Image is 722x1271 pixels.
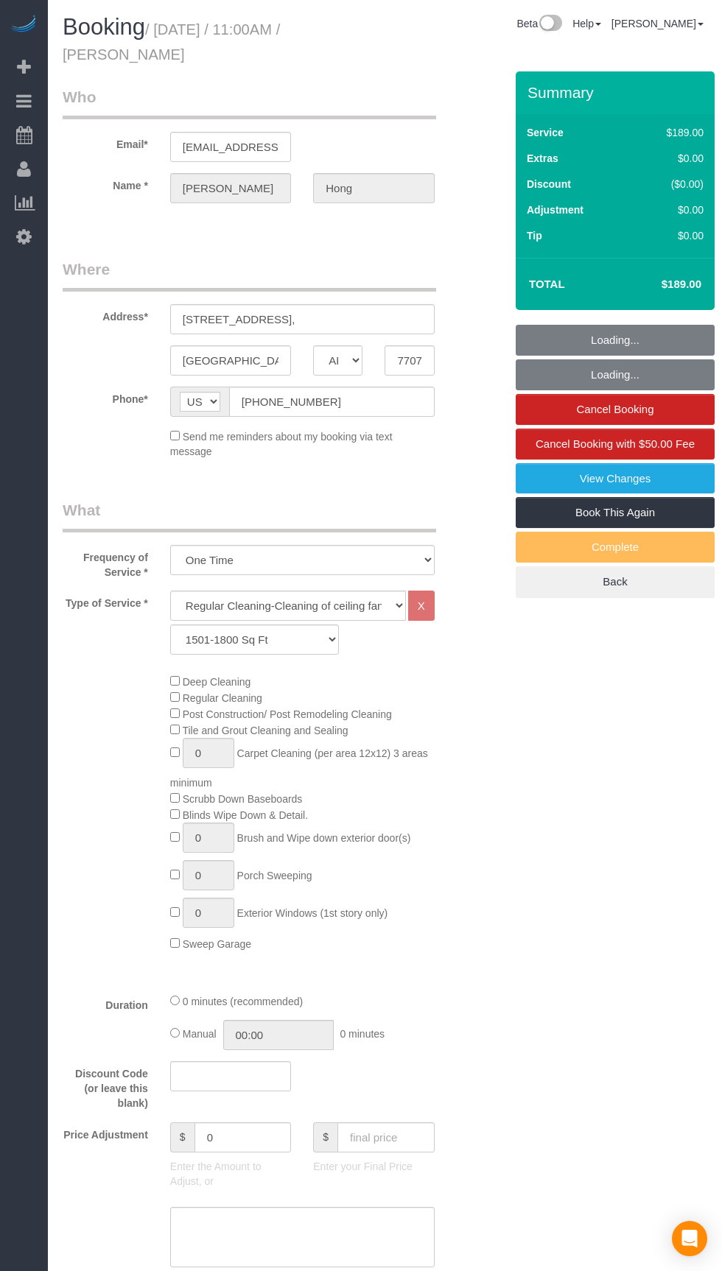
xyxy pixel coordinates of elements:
[635,203,704,217] div: $0.00
[611,18,704,29] a: [PERSON_NAME]
[183,692,262,704] span: Regular Cleaning
[52,545,159,580] label: Frequency of Service *
[183,708,392,720] span: Post Construction/ Post Remodeling Cleaning
[237,832,411,844] span: Brush and Wipe down exterior door(s)
[183,996,303,1007] span: 0 minutes (recommended)
[63,14,145,40] span: Booking
[572,18,601,29] a: Help
[516,497,715,528] a: Book This Again
[182,725,348,736] span: Tile and Grout Cleaning and Sealing
[237,870,312,881] span: Porch Sweeping
[52,1122,159,1142] label: Price Adjustment
[63,21,280,63] small: / [DATE] / 11:00AM / [PERSON_NAME]
[52,132,159,152] label: Email*
[52,1061,159,1110] label: Discount Code (or leave this blank)
[313,1159,434,1174] p: Enter your Final Price
[527,177,571,191] label: Discount
[516,566,715,597] a: Back
[183,809,308,821] span: Blinds Wipe Down & Detail.
[183,1028,217,1040] span: Manual
[635,151,704,166] div: $0.00
[183,676,251,688] span: Deep Cleaning
[170,345,291,376] input: City*
[527,228,542,243] label: Tip
[170,173,291,203] input: First Name*
[527,203,583,217] label: Adjustment
[52,387,159,406] label: Phone*
[528,84,707,101] h3: Summary
[672,1221,707,1256] div: Open Intercom Messenger
[516,463,715,494] a: View Changes
[52,304,159,324] label: Address*
[313,1122,337,1152] span: $
[527,151,558,166] label: Extras
[516,429,715,460] a: Cancel Booking with $50.00 Fee
[170,1159,291,1189] p: Enter the Amount to Adjust, or
[52,173,159,193] label: Name *
[229,387,435,417] input: Phone*
[170,132,291,162] input: Email*
[635,125,704,140] div: $189.00
[313,173,434,203] input: Last Name*
[536,437,695,450] span: Cancel Booking with $50.00 Fee
[183,793,303,805] span: Scrubb Down Baseboards
[170,1122,194,1152] span: $
[170,747,428,789] span: Carpet Cleaning (per area 12x12) 3 areas minimum
[63,499,436,532] legend: What
[527,125,564,140] label: Service
[385,345,434,376] input: Zip Code*
[635,177,704,191] div: ($0.00)
[337,1122,435,1152] input: final price
[617,278,701,291] h4: $189.00
[52,591,159,610] label: Type of Service *
[9,15,38,35] img: Automaid Logo
[538,15,562,34] img: New interface
[529,278,565,290] strong: Total
[237,907,388,919] span: Exterior Windows (1st story only)
[52,993,159,1013] label: Duration
[635,228,704,243] div: $0.00
[516,18,562,29] a: Beta
[170,431,393,457] span: Send me reminders about my booking via text message
[183,938,251,950] span: Sweep Garage
[63,86,436,119] legend: Who
[516,394,715,425] a: Cancel Booking
[340,1028,385,1040] span: 0 minutes
[63,258,436,292] legend: Where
